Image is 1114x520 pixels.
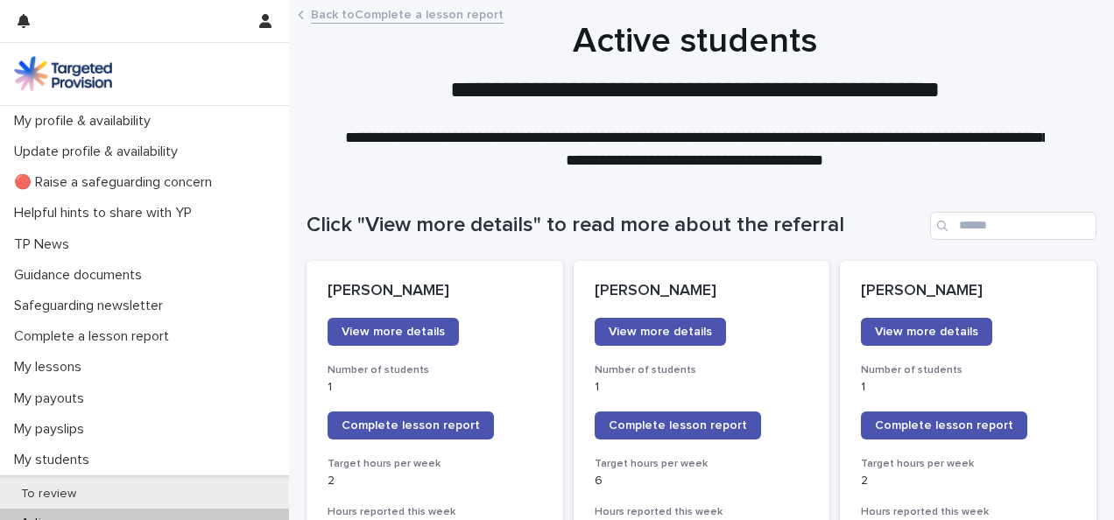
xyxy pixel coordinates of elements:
h3: Target hours per week [328,457,542,471]
h3: Number of students [861,363,1075,377]
p: Guidance documents [7,267,156,284]
p: My payouts [7,390,98,407]
p: 2 [861,474,1075,488]
p: 6 [595,474,809,488]
h1: Active students [307,20,1083,62]
h3: Hours reported this week [861,505,1075,519]
h3: Number of students [328,363,542,377]
p: [PERSON_NAME] [861,282,1075,301]
input: Search [930,212,1096,240]
p: Safeguarding newsletter [7,298,177,314]
h3: Target hours per week [595,457,809,471]
h3: Number of students [595,363,809,377]
span: Complete lesson report [875,419,1013,432]
p: 🔴 Raise a safeguarding concern [7,174,226,191]
h3: Hours reported this week [595,505,809,519]
p: My lessons [7,359,95,376]
span: Complete lesson report [342,419,480,432]
p: [PERSON_NAME] [328,282,542,301]
span: Complete lesson report [609,419,747,432]
p: [PERSON_NAME] [595,282,809,301]
p: 1 [595,380,809,395]
p: To review [7,487,90,502]
p: 1 [328,380,542,395]
p: Complete a lesson report [7,328,183,345]
p: 1 [861,380,1075,395]
p: My students [7,452,103,468]
a: Complete lesson report [328,411,494,439]
a: Complete lesson report [595,411,761,439]
a: View more details [595,318,726,346]
p: TP News [7,236,83,253]
p: My profile & availability [7,113,165,130]
h3: Hours reported this week [328,505,542,519]
a: View more details [328,318,459,346]
a: View more details [861,318,992,346]
span: View more details [342,326,445,338]
p: 2 [328,474,542,488]
span: View more details [875,326,978,338]
p: Helpful hints to share with YP [7,205,206,221]
a: Back toComplete a lesson report [311,4,504,24]
p: My payslips [7,421,98,438]
h1: Click "View more details" to read more about the referral [307,213,923,238]
h3: Target hours per week [861,457,1075,471]
a: Complete lesson report [861,411,1027,439]
p: Update profile & availability [7,144,192,160]
img: M5nRWzHhSzIhMunXDL62 [14,56,112,91]
span: View more details [609,326,712,338]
